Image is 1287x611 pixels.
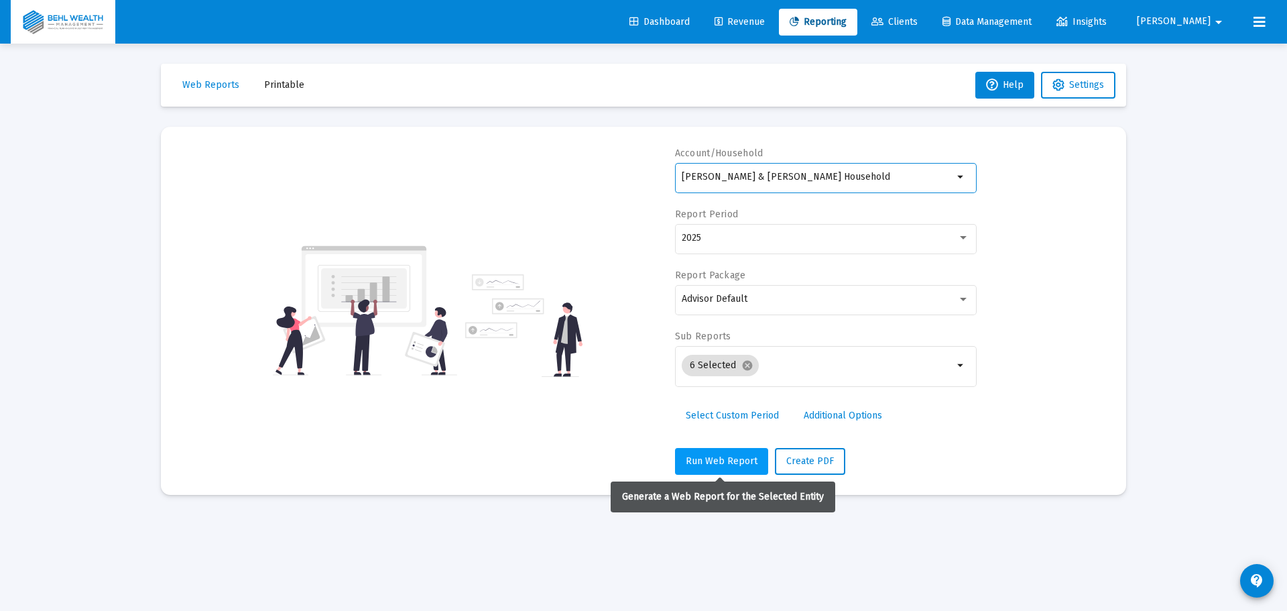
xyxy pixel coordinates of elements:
span: Create PDF [786,455,834,467]
button: Printable [253,72,315,99]
span: Additional Options [804,410,882,421]
span: Settings [1069,79,1104,91]
a: Dashboard [619,9,700,36]
img: reporting [273,244,457,377]
input: Search or select an account or household [682,172,953,182]
button: [PERSON_NAME] [1121,8,1243,35]
mat-icon: cancel [741,359,753,372]
img: reporting-alt [465,274,583,377]
mat-icon: arrow_drop_down [953,357,969,374]
span: Revenue [715,16,765,27]
span: Advisor Default [682,293,747,304]
span: Clients [871,16,918,27]
a: Insights [1046,9,1117,36]
button: Run Web Report [675,448,768,475]
span: Run Web Report [686,455,757,467]
label: Sub Reports [675,331,731,342]
label: Report Package [675,270,746,281]
a: Reporting [779,9,857,36]
button: Web Reports [172,72,250,99]
mat-icon: arrow_drop_down [1211,9,1227,36]
span: Data Management [942,16,1032,27]
mat-icon: contact_support [1249,573,1265,589]
mat-chip: 6 Selected [682,355,759,376]
span: [PERSON_NAME] [1137,16,1211,27]
button: Help [975,72,1034,99]
span: Reporting [790,16,847,27]
span: Printable [264,79,304,91]
img: Dashboard [21,9,105,36]
span: Help [986,79,1024,91]
a: Clients [861,9,928,36]
span: Dashboard [629,16,690,27]
span: Insights [1056,16,1107,27]
span: Web Reports [182,79,239,91]
mat-icon: arrow_drop_down [953,169,969,185]
button: Create PDF [775,448,845,475]
a: Revenue [704,9,776,36]
mat-chip-list: Selection [682,352,953,379]
button: Settings [1041,72,1115,99]
a: Data Management [932,9,1042,36]
span: 2025 [682,232,701,243]
span: Select Custom Period [686,410,779,421]
label: Account/Household [675,148,763,159]
label: Report Period [675,209,739,220]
